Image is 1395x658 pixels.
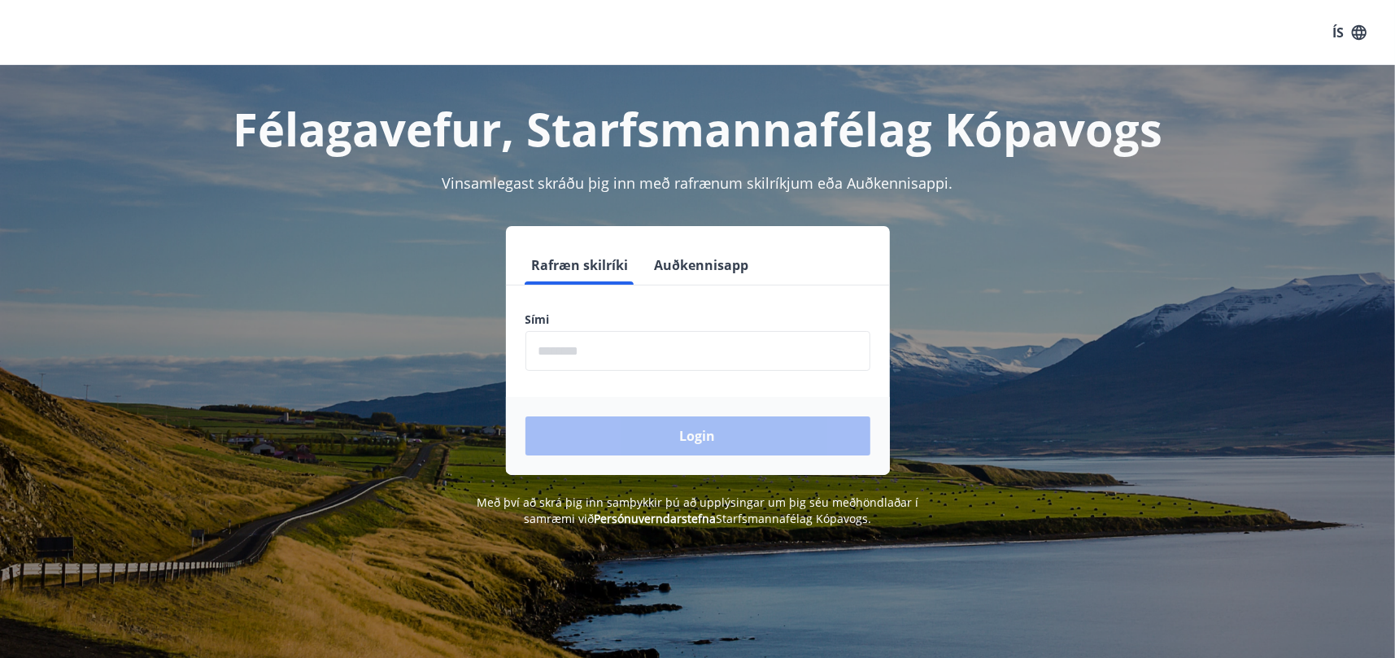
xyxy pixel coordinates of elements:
span: Vinsamlegast skráðu þig inn með rafrænum skilríkjum eða Auðkennisappi. [442,173,953,193]
button: Auðkennisapp [648,246,756,285]
label: Sími [525,312,870,328]
button: Rafræn skilríki [525,246,635,285]
button: ÍS [1323,18,1375,47]
span: Með því að skrá þig inn samþykkir þú að upplýsingar um þig séu meðhöndlaðar í samræmi við Starfsm... [477,495,918,526]
h1: Félagavefur, Starfsmannafélag Kópavogs [132,98,1264,159]
a: Persónuverndarstefna [594,511,716,526]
